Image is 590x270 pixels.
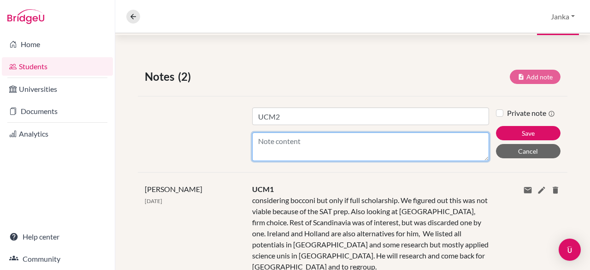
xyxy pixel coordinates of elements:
[2,80,113,98] a: Universities
[496,126,560,140] button: Save
[559,239,581,261] div: Open Intercom Messenger
[145,198,162,204] span: [DATE]
[2,102,113,120] a: Documents
[496,144,560,158] button: Cancel
[510,70,560,84] button: Add note
[178,68,195,85] span: (2)
[252,108,489,125] input: Note title (required)
[252,185,274,193] span: UCM1
[2,57,113,76] a: Students
[507,108,555,119] label: Private note
[2,125,113,143] a: Analytics
[145,68,178,85] span: Notes
[7,9,44,24] img: Bridge-U
[547,8,579,25] button: Janka
[2,228,113,246] a: Help center
[2,35,113,54] a: Home
[2,250,113,268] a: Community
[145,185,202,193] span: [PERSON_NAME]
